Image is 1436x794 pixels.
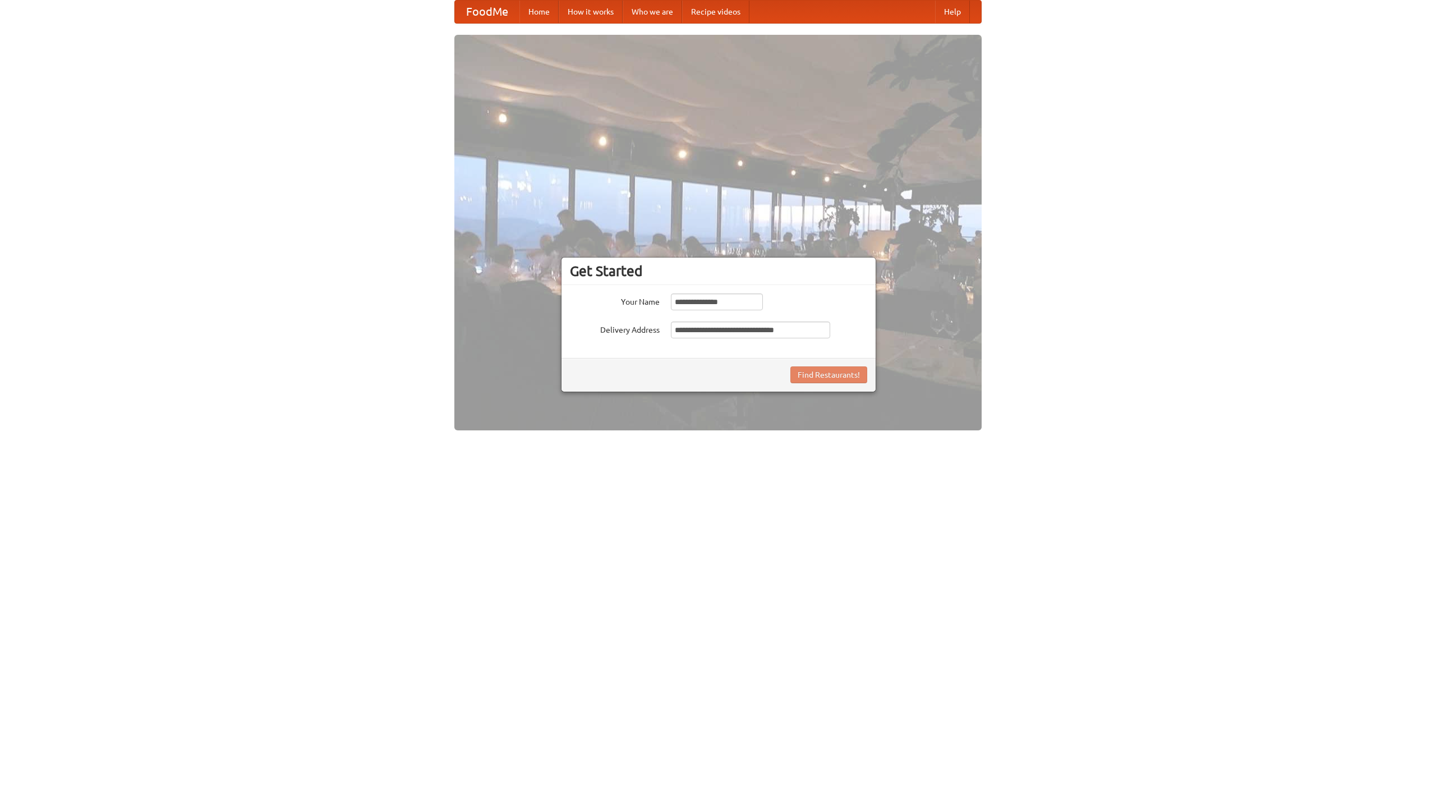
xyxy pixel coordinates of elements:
a: How it works [559,1,623,23]
a: Who we are [623,1,682,23]
button: Find Restaurants! [790,366,867,383]
a: FoodMe [455,1,519,23]
label: Delivery Address [570,322,660,336]
h3: Get Started [570,263,867,279]
a: Recipe videos [682,1,749,23]
a: Help [935,1,970,23]
a: Home [519,1,559,23]
label: Your Name [570,293,660,307]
